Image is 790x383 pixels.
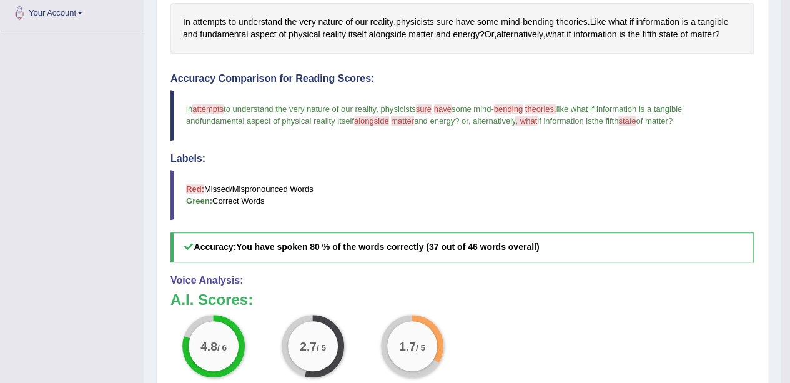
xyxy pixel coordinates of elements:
h4: Labels: [170,153,754,164]
span: Click to see word definition [396,16,434,29]
span: the fifth [592,116,619,126]
span: Click to see word definition [523,16,554,29]
big: 4.8 [201,339,218,353]
span: Click to see word definition [619,28,625,41]
span: state [618,116,636,126]
span: of matter [636,116,668,126]
span: , [468,116,471,126]
span: Click to see word definition [485,28,495,41]
span: Click to see word definition [477,16,498,29]
b: A.I. Scores: [170,291,253,308]
span: in [186,104,192,114]
span: Click to see word definition [698,16,728,29]
span: Click to see word definition [573,28,616,41]
span: Click to see word definition [279,28,286,41]
span: to understand the very nature of our reality [224,104,376,114]
span: Click to see word definition [289,28,320,41]
span: and energy [414,116,455,126]
span: Click to see word definition [183,28,197,41]
span: Click to see word definition [408,28,433,41]
span: Click to see word definition [322,28,345,41]
h4: Voice Analysis: [170,275,754,286]
span: attempts [192,104,224,114]
span: physicists [380,104,415,114]
big: 1.7 [400,339,417,353]
big: 2.7 [300,339,317,353]
div: , - . ? , , ? [170,3,754,54]
span: Click to see word definition [608,16,627,29]
span: alternatively [473,116,515,126]
span: bending [494,104,523,114]
span: , [376,104,378,114]
span: Click to see word definition [556,16,588,29]
span: Click to see word definition [318,16,343,29]
span: , what [515,116,537,126]
span: have [434,104,452,114]
span: Click to see word definition [355,16,368,29]
b: Green: [186,196,212,206]
span: Click to see word definition [437,16,453,29]
span: sure [416,104,432,114]
span: some mind- [452,104,494,114]
span: Click to see word definition [501,16,520,29]
span: Click to see word definition [453,28,480,41]
span: or [462,116,468,126]
span: Click to see word definition [193,16,227,29]
span: fundamental aspect of physical reality itself [200,116,354,126]
span: Click to see word definition [643,28,657,41]
span: Click to see word definition [370,16,393,29]
span: Click to see word definition [200,28,248,41]
span: Click to see word definition [250,28,276,41]
h4: Accuracy Comparison for Reading Scores: [170,73,754,84]
span: Click to see word definition [630,16,634,29]
span: Click to see word definition [636,16,679,29]
small: / 5 [317,342,326,352]
span: Click to see word definition [680,28,688,41]
span: if information is [537,116,591,126]
small: / 6 [217,342,227,352]
small: / 5 [416,342,425,352]
span: Click to see word definition [546,28,565,41]
span: Click to see word definition [456,16,475,29]
span: alongside [354,116,389,126]
span: ? [455,116,459,126]
span: Click to see word definition [590,16,606,29]
span: Click to see word definition [299,16,315,29]
span: Click to see word definition [183,16,190,29]
span: Click to see word definition [229,16,236,29]
span: theories. [525,104,556,114]
span: Click to see word definition [345,16,353,29]
span: Click to see word definition [368,28,406,41]
span: Click to see word definition [285,16,297,29]
span: Click to see word definition [690,28,715,41]
span: Click to see word definition [659,28,678,41]
span: Click to see word definition [496,28,543,41]
span: Click to see word definition [628,28,639,41]
span: Click to see word definition [348,28,367,41]
h5: Accuracy: [170,232,754,262]
blockquote: Missed/Mispronounced Words Correct Words [170,170,754,220]
span: matter [391,116,414,126]
span: ? [668,116,673,126]
b: Red: [186,184,204,194]
span: Click to see word definition [682,16,688,29]
b: You have spoken 80 % of the words correctly (37 out of 46 words overall) [236,242,539,252]
span: Click to see word definition [239,16,282,29]
span: Click to see word definition [436,28,450,41]
span: Click to see word definition [566,28,571,41]
span: Click to see word definition [691,16,696,29]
